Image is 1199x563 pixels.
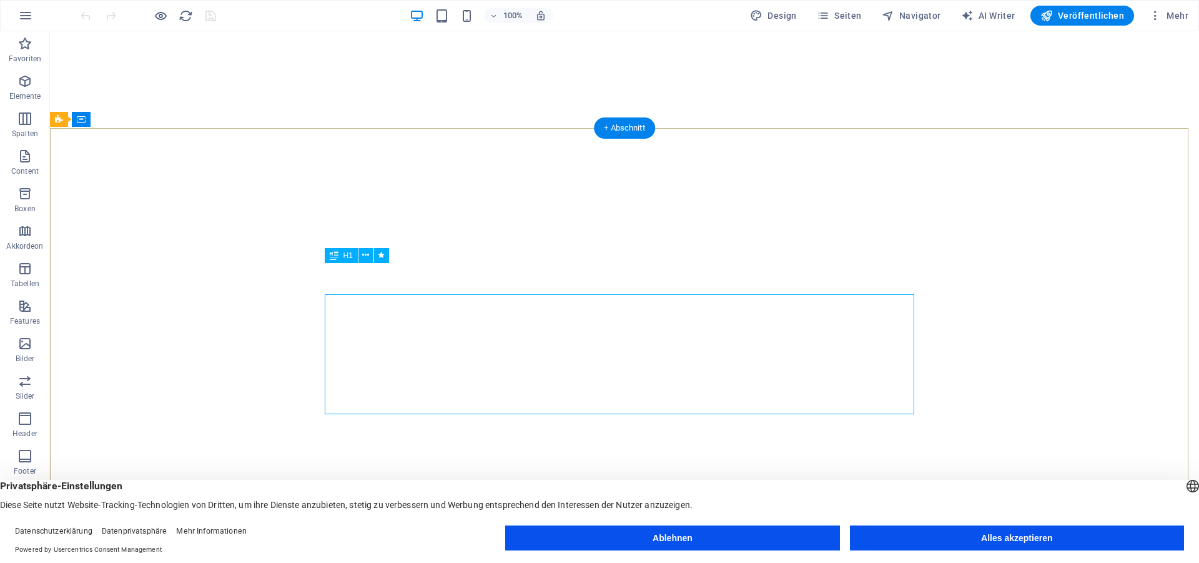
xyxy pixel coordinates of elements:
[1144,6,1193,26] button: Mehr
[9,91,41,101] p: Elemente
[12,429,37,439] p: Header
[594,117,655,139] div: + Abschnitt
[10,316,40,326] p: Features
[1030,6,1134,26] button: Veröffentlichen
[6,241,43,251] p: Akkordeon
[817,9,862,22] span: Seiten
[11,166,39,176] p: Content
[745,6,802,26] div: Design (Strg+Alt+Y)
[484,8,528,23] button: 100%
[1040,9,1124,22] span: Veröffentlichen
[9,54,41,64] p: Favoriten
[12,129,38,139] p: Spalten
[343,252,353,259] span: H1
[11,279,39,289] p: Tabellen
[877,6,946,26] button: Navigator
[178,8,193,23] button: reload
[14,204,36,214] p: Boxen
[16,391,35,401] p: Slider
[812,6,867,26] button: Seiten
[14,466,36,476] p: Footer
[956,6,1020,26] button: AI Writer
[745,6,802,26] button: Design
[882,9,941,22] span: Navigator
[503,8,523,23] h6: 100%
[750,9,797,22] span: Design
[961,9,1015,22] span: AI Writer
[1149,9,1188,22] span: Mehr
[153,8,168,23] button: Klicke hier, um den Vorschau-Modus zu verlassen
[535,10,546,21] i: Bei Größenänderung Zoomstufe automatisch an das gewählte Gerät anpassen.
[16,354,35,364] p: Bilder
[179,9,193,23] i: Seite neu laden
